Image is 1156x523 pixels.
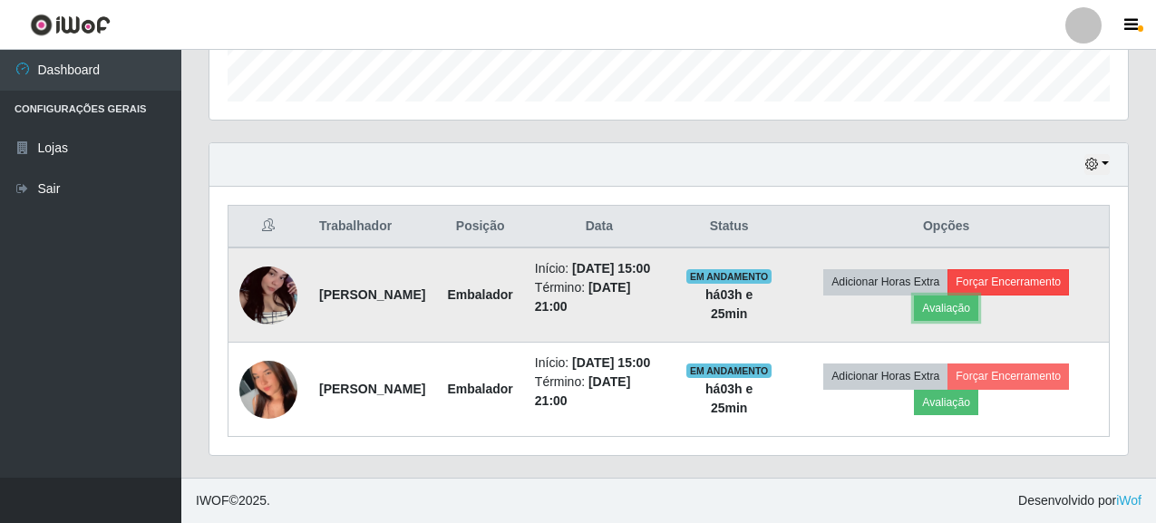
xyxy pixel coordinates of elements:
[30,14,111,36] img: CoreUI Logo
[686,363,772,378] span: EM ANDAMENTO
[308,206,436,248] th: Trabalhador
[572,261,650,276] time: [DATE] 15:00
[319,287,425,302] strong: [PERSON_NAME]
[705,287,753,321] strong: há 03 h e 25 min
[686,269,772,284] span: EM ANDAMENTO
[239,324,297,454] img: 1756303335716.jpeg
[447,382,512,396] strong: Embalador
[196,491,270,510] span: © 2025 .
[535,373,664,411] li: Término:
[947,269,1069,295] button: Forçar Encerramento
[675,206,783,248] th: Status
[947,363,1069,389] button: Forçar Encerramento
[319,382,425,396] strong: [PERSON_NAME]
[535,259,664,278] li: Início:
[535,354,664,373] li: Início:
[239,230,297,359] img: 1757113340367.jpeg
[783,206,1109,248] th: Opções
[914,390,978,415] button: Avaliação
[572,355,650,370] time: [DATE] 15:00
[823,269,947,295] button: Adicionar Horas Extra
[436,206,523,248] th: Posição
[705,382,753,415] strong: há 03 h e 25 min
[196,493,229,508] span: IWOF
[1116,493,1141,508] a: iWof
[1018,491,1141,510] span: Desenvolvido por
[914,295,978,321] button: Avaliação
[535,278,664,316] li: Término:
[524,206,675,248] th: Data
[823,363,947,389] button: Adicionar Horas Extra
[447,287,512,302] strong: Embalador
